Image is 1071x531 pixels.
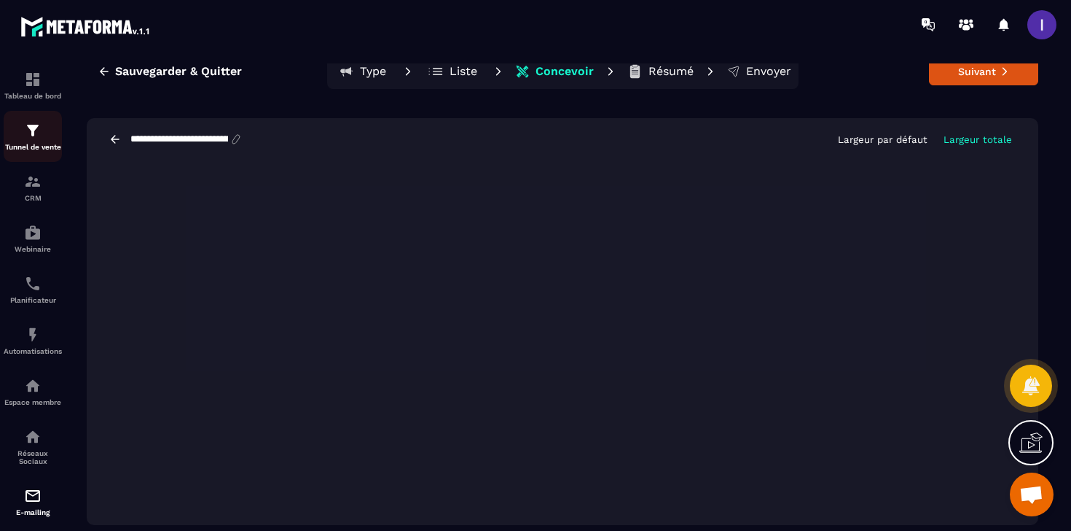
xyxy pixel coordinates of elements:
[24,122,42,139] img: formation
[943,134,1012,145] p: Largeur totale
[723,57,796,86] button: Envoyer
[535,64,594,79] p: Concevoir
[4,398,62,406] p: Espace membre
[115,64,242,79] span: Sauvegarder & Quitter
[4,143,62,151] p: Tunnel de vente
[87,58,253,85] button: Sauvegarder & Quitter
[4,508,62,516] p: E-mailing
[4,296,62,304] p: Planificateur
[360,64,386,79] p: Type
[929,58,1038,85] button: Suivant
[4,194,62,202] p: CRM
[4,417,62,476] a: social-networksocial-networkRéseaux Sociaux
[511,57,598,86] button: Concevoir
[4,264,62,315] a: schedulerschedulerPlanificateur
[4,162,62,213] a: formationformationCRM
[746,64,791,79] p: Envoyer
[4,449,62,465] p: Réseaux Sociaux
[24,428,42,446] img: social-network
[4,111,62,162] a: formationformationTunnel de vente
[420,57,486,86] button: Liste
[648,64,694,79] p: Résumé
[4,92,62,100] p: Tableau de bord
[4,213,62,264] a: automationsautomationsWebinaire
[24,173,42,190] img: formation
[24,224,42,241] img: automations
[24,326,42,344] img: automations
[24,377,42,395] img: automations
[4,245,62,253] p: Webinaire
[1010,473,1054,516] a: Ouvrir le chat
[4,60,62,111] a: formationformationTableau de bord
[24,487,42,505] img: email
[939,133,1016,146] button: Largeur totale
[4,347,62,355] p: Automatisations
[450,64,477,79] p: Liste
[4,476,62,527] a: emailemailE-mailing
[833,133,932,146] button: Largeur par défaut
[20,13,152,39] img: logo
[623,57,698,86] button: Résumé
[330,57,396,86] button: Type
[838,134,927,145] p: Largeur par défaut
[4,366,62,417] a: automationsautomationsEspace membre
[4,315,62,366] a: automationsautomationsAutomatisations
[24,275,42,292] img: scheduler
[24,71,42,88] img: formation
